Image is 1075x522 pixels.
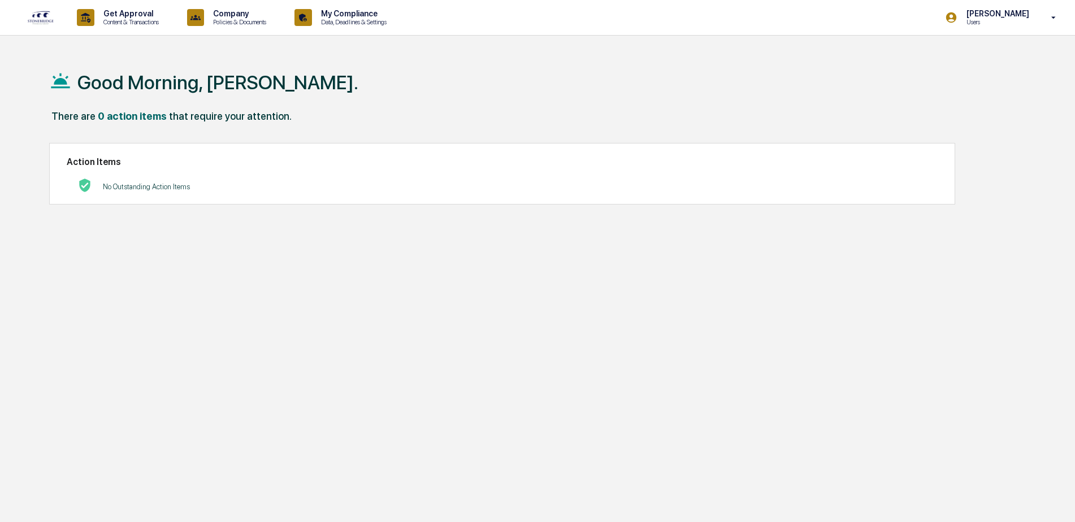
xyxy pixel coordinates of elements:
[957,18,1035,26] p: Users
[169,110,292,122] div: that require your attention.
[51,110,96,122] div: There are
[98,110,167,122] div: 0 action items
[204,9,272,18] p: Company
[312,9,392,18] p: My Compliance
[94,9,164,18] p: Get Approval
[77,71,358,94] h1: Good Morning, [PERSON_NAME].
[312,18,392,26] p: Data, Deadlines & Settings
[78,179,92,192] img: No Actions logo
[957,9,1035,18] p: [PERSON_NAME]
[67,156,938,167] h2: Action Items
[94,18,164,26] p: Content & Transactions
[103,182,190,191] p: No Outstanding Action Items
[204,18,272,26] p: Policies & Documents
[27,10,54,25] img: logo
